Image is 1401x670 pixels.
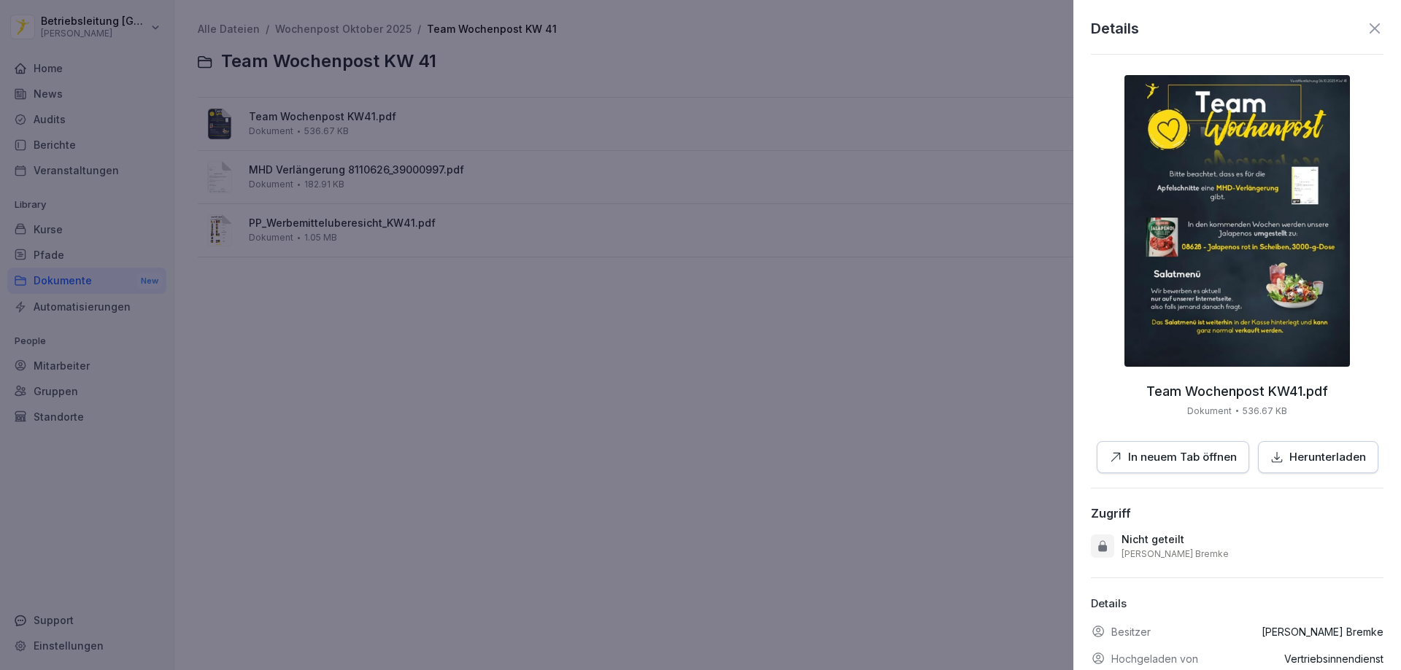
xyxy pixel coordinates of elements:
p: Details [1091,596,1383,612]
button: In neuem Tab öffnen [1097,441,1249,474]
p: Dokument [1187,405,1232,418]
p: Hochgeladen von [1111,651,1198,666]
p: 536.67 KB [1243,405,1287,418]
p: Besitzer [1111,624,1151,639]
p: [PERSON_NAME] Bremke [1262,624,1383,639]
div: Zugriff [1091,506,1131,521]
img: thumbnail [1124,75,1350,367]
button: Herunterladen [1258,441,1378,474]
p: In neuem Tab öffnen [1128,449,1237,466]
p: Team Wochenpost KW41.pdf [1146,384,1328,399]
p: [PERSON_NAME] Bremke [1122,548,1229,560]
p: Details [1091,17,1139,39]
p: Nicht geteilt [1122,532,1184,547]
p: Herunterladen [1289,449,1366,466]
p: Vertriebsinnendienst [1284,651,1383,666]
